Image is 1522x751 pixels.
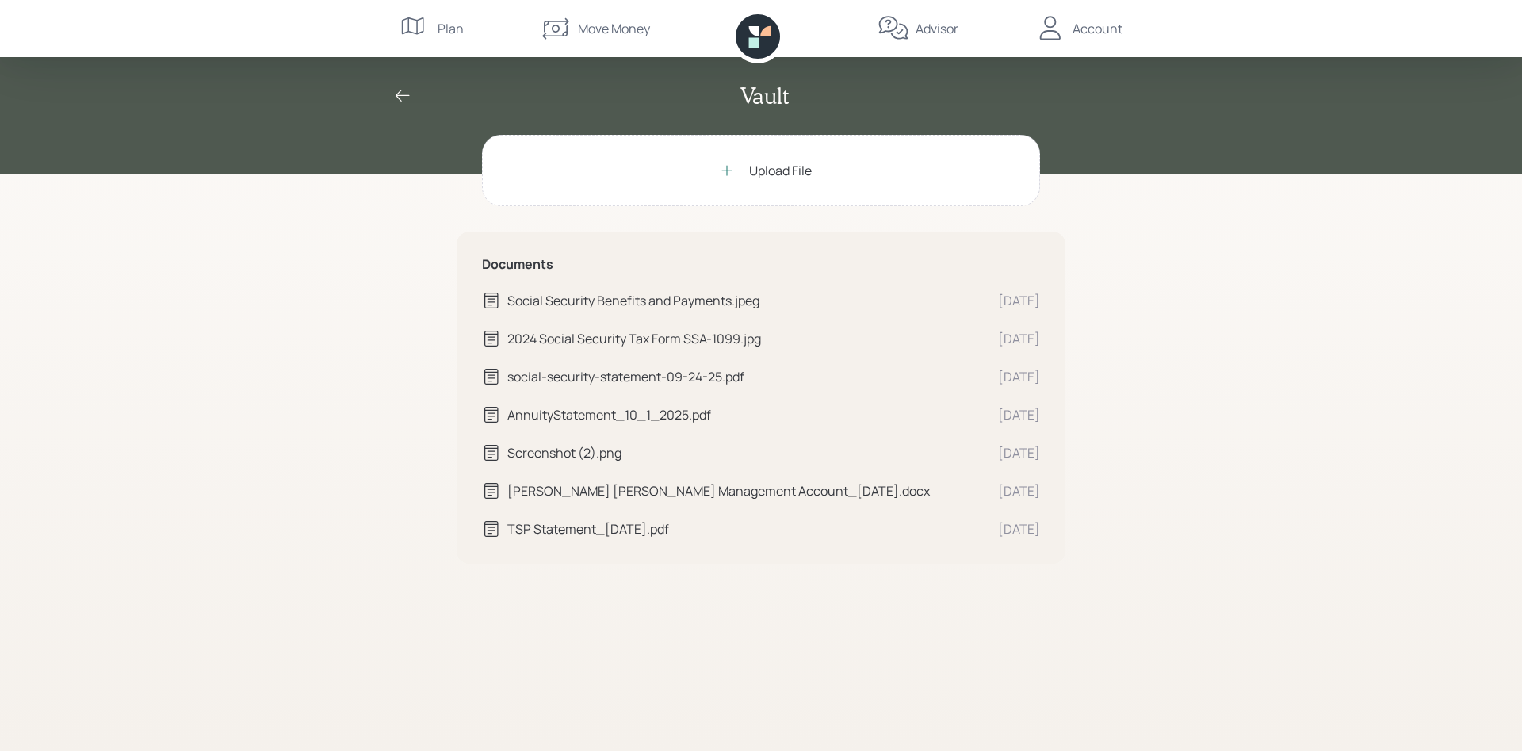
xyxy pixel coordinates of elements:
div: Upload File [749,161,812,180]
div: [DATE] [998,443,1040,462]
div: [DATE] [998,329,1040,348]
div: [PERSON_NAME] [PERSON_NAME] Management Account_[DATE].docx [507,481,985,500]
a: [PERSON_NAME] [PERSON_NAME] Management Account_[DATE].docx[DATE] [482,481,1040,500]
a: 2024 Social Security Tax Form SSA-1099.jpg[DATE] [482,329,1040,348]
a: AnnuityStatement_10_1_2025.pdf[DATE] [482,405,1040,424]
div: [DATE] [998,481,1040,500]
div: Advisor [916,19,958,38]
div: Plan [438,19,464,38]
div: [DATE] [998,367,1040,386]
div: Account [1073,19,1122,38]
a: TSP Statement_[DATE].pdf[DATE] [482,519,1040,538]
a: Screenshot (2).png[DATE] [482,443,1040,462]
div: TSP Statement_[DATE].pdf [507,519,985,538]
h5: Documents [482,257,1040,272]
div: social-security-statement-09-24-25.pdf [507,367,985,386]
div: Screenshot (2).png [507,443,985,462]
div: [DATE] [998,291,1040,310]
h2: Vault [740,82,789,109]
div: 2024 Social Security Tax Form SSA-1099.jpg [507,329,985,348]
div: Move Money [578,19,650,38]
div: [DATE] [998,405,1040,424]
div: [DATE] [998,519,1040,538]
div: Social Security Benefits and Payments.jpeg [507,291,985,310]
div: AnnuityStatement_10_1_2025.pdf [507,405,985,424]
a: Social Security Benefits and Payments.jpeg[DATE] [482,291,1040,310]
a: social-security-statement-09-24-25.pdf[DATE] [482,367,1040,386]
